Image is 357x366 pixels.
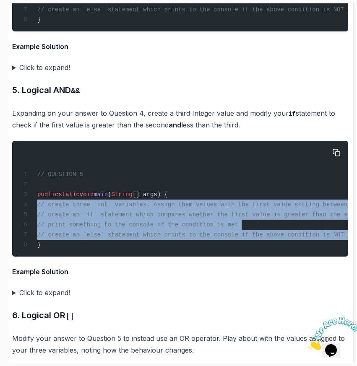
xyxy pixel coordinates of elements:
[305,314,357,353] iframe: chat widget
[12,42,348,52] h4: Example Solution
[169,121,181,129] strong: and
[80,191,94,198] span: void
[108,191,111,198] span: (
[111,191,132,198] span: String
[12,62,348,73] summary: Click to expand!
[58,191,79,198] span: static
[37,241,41,248] span: }
[12,287,348,299] summary: Click to expand!
[65,312,75,320] code: ||
[37,221,238,228] span: // print something to the console if the condition is met
[37,191,58,198] span: public
[71,87,80,95] code: &&
[12,107,348,131] p: Expanding on your answer to Question 4, create a third Integer value and modify your statement to...
[37,171,83,178] span: // QUESTION 5
[94,191,108,198] span: main
[12,309,348,322] h3: 6. Logical OR
[133,191,168,198] span: [] args) {
[12,332,348,356] p: Modify your answer to Question 5 to instead use an OR operator. Play about with the values assign...
[3,3,7,10] span: 1
[289,111,296,117] code: if
[3,3,55,36] img: Chat attention grabber
[12,83,348,97] h3: 5. Logical AND
[37,16,41,23] span: }
[12,267,348,277] h4: Example Solution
